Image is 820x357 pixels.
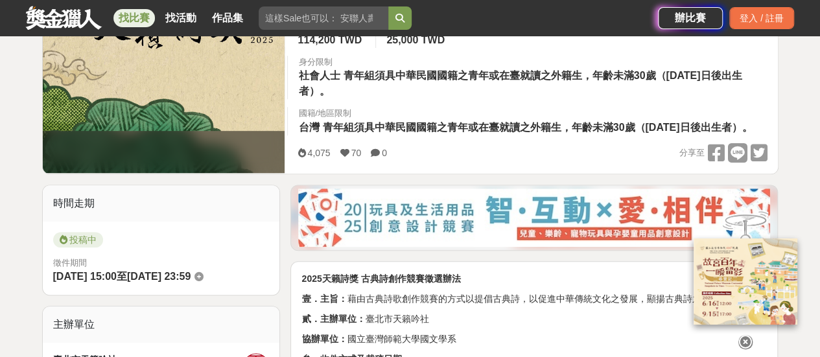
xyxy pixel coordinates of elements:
[113,9,155,27] a: 找比賽
[160,9,202,27] a: 找活動
[298,70,742,97] span: 青年組須具中華民國國籍之青年或在臺就讀之外籍生，年齡未滿30歲（[DATE]日後出生者）。
[117,271,127,282] span: 至
[694,238,797,325] img: 968ab78a-c8e5-4181-8f9d-94c24feca916.png
[298,56,767,69] div: 身分限制
[301,273,460,284] strong: 2025天籟詩獎 古典詩創作競賽徵選辦法
[301,332,767,346] p: 國立臺灣師範大學國文學系
[729,7,794,29] div: 登入 / 註冊
[382,148,387,158] span: 0
[322,122,752,133] span: 青年組須具中華民國國籍之青年或在臺就讀之外籍生，年齡未滿30歲（[DATE]日後出生者）。
[301,334,347,344] strong: 協辦單位：
[53,271,117,282] span: [DATE] 15:00
[301,314,365,324] strong: 貳．主辦單位：
[301,294,347,304] strong: 壹．主旨：
[127,271,191,282] span: [DATE] 23:59
[298,107,755,120] div: 國籍/地區限制
[307,148,330,158] span: 4,075
[298,70,340,81] span: 社會人士
[386,34,445,45] span: 25,000 TWD
[301,312,767,326] p: 臺北市天籟吟社
[298,189,770,247] img: d4b53da7-80d9-4dd2-ac75-b85943ec9b32.jpg
[298,122,319,133] span: 台灣
[301,292,767,306] p: 藉由古典詩歌創作競賽的方式以提倡古典詩，以促進中華傳統文化之發展，顯揚古典詩之美感。
[43,306,280,343] div: 主辦單位
[351,148,362,158] span: 70
[53,258,87,268] span: 徵件期間
[53,232,103,248] span: 投稿中
[298,34,362,45] span: 114,200 TWD
[658,7,723,29] a: 辦比賽
[259,6,388,30] input: 這樣Sale也可以： 安聯人壽創意銷售法募集
[207,9,248,27] a: 作品集
[43,185,280,222] div: 時間走期
[679,143,704,163] span: 分享至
